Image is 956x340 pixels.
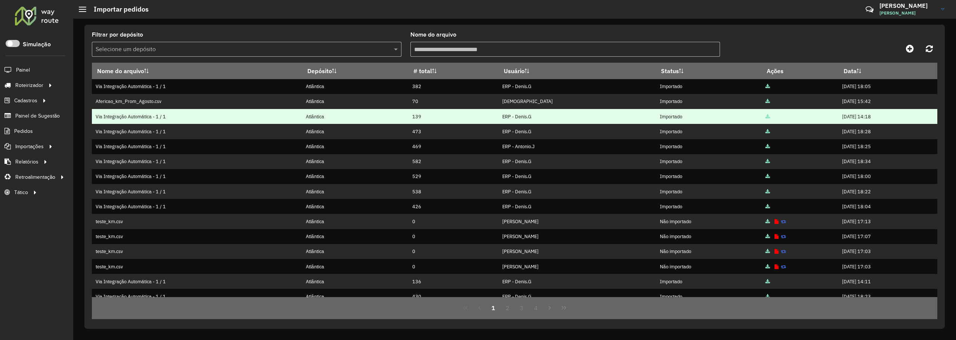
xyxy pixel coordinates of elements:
a: Arquivo completo [766,158,770,165]
td: ERP - Denis.G [499,169,656,184]
button: Last Page [557,301,571,315]
td: Importado [656,109,762,124]
th: Ações [762,63,838,79]
td: 473 [409,124,499,139]
td: 136 [409,274,499,289]
td: Não importado [656,259,762,274]
td: Atlântica [302,289,409,304]
td: [DATE] 18:22 [838,184,937,199]
td: teste_km.csv [92,229,302,244]
th: Depósito [302,63,409,79]
td: Via Integração Automática - 1 / 1 [92,289,302,304]
a: Contato Rápido [862,1,878,18]
td: 0 [409,229,499,244]
td: 430 [409,289,499,304]
a: Arquivo completo [766,263,770,270]
a: Arquivo completo [766,83,770,90]
span: Roteirizador [15,81,43,89]
td: Não importado [656,244,762,259]
td: teste_km.csv [92,244,302,259]
a: Exibir log de erros [775,218,779,225]
td: ERP - Antonio.J [499,139,656,154]
a: Arquivo completo [766,98,770,105]
a: Arquivo completo [766,143,770,150]
td: Atlântica [302,79,409,94]
td: 582 [409,154,499,169]
a: Arquivo completo [766,203,770,210]
td: Atlântica [302,214,409,229]
td: [DATE] 14:11 [838,274,937,289]
td: 0 [409,259,499,274]
td: [DATE] 17:13 [838,214,937,229]
td: [DATE] 18:25 [838,139,937,154]
td: Atlântica [302,229,409,244]
td: Via Integração Automática - 1 / 1 [92,79,302,94]
td: ERP - Denis.G [499,124,656,139]
td: [DATE] 17:03 [838,244,937,259]
td: 382 [409,79,499,94]
a: Exibir log de erros [775,233,779,240]
a: Reimportar [781,233,786,240]
td: Importado [656,79,762,94]
td: [PERSON_NAME] [499,214,656,229]
th: Usuário [499,63,656,79]
td: Atlântica [302,184,409,199]
th: # total [409,63,499,79]
td: ERP - Denis.G [499,184,656,199]
div: Críticas? Dúvidas? Elogios? Sugestões? Entre em contato conosco! [776,2,854,22]
td: [DATE] 17:03 [838,259,937,274]
td: Atlântica [302,109,409,124]
button: 4 [529,301,543,315]
td: Via Integração Automática - 1 / 1 [92,169,302,184]
td: Importado [656,274,762,289]
td: ERP - Denis.G [499,199,656,214]
td: Afericao_km_Prom_Agosto.csv [92,94,302,109]
td: Não importado [656,229,762,244]
td: [PERSON_NAME] [499,229,656,244]
a: Arquivo completo [766,278,770,285]
td: Importado [656,139,762,154]
span: Painel de Sugestão [15,112,60,120]
td: Importado [656,184,762,199]
td: [PERSON_NAME] [499,259,656,274]
td: Importado [656,154,762,169]
span: Relatórios [15,158,38,166]
td: [DATE] 18:23 [838,289,937,304]
a: Arquivo completo [766,233,770,240]
td: Via Integração Automática - 1 / 1 [92,274,302,289]
label: Nome do arquivo [410,30,456,39]
a: Arquivo completo [766,113,770,120]
h2: Importar pedidos [86,5,149,13]
a: Arquivo completo [766,128,770,135]
td: 426 [409,199,499,214]
td: teste_km.csv [92,259,302,274]
span: Importações [15,143,44,150]
td: Atlântica [302,94,409,109]
td: Atlântica [302,259,409,274]
td: [DEMOGRAPHIC_DATA] [499,94,656,109]
label: Filtrar por depósito [92,30,143,39]
label: Simulação [23,40,51,49]
span: Retroalimentação [15,173,55,181]
td: [DATE] 15:42 [838,94,937,109]
td: Atlântica [302,199,409,214]
td: [DATE] 18:05 [838,79,937,94]
td: teste_km.csv [92,214,302,229]
td: Atlântica [302,169,409,184]
td: Importado [656,289,762,304]
button: 2 [500,301,515,315]
td: ERP - Denis.G [499,109,656,124]
td: Via Integração Automática - 1 / 1 [92,139,302,154]
td: 139 [409,109,499,124]
span: Pedidos [14,127,33,135]
a: Reimportar [781,263,786,270]
td: Via Integração Automática - 1 / 1 [92,154,302,169]
span: Painel [16,66,30,74]
td: Via Integração Automática - 1 / 1 [92,184,302,199]
button: 1 [487,301,501,315]
td: Atlântica [302,154,409,169]
td: [DATE] 18:00 [838,169,937,184]
a: Exibir log de erros [775,248,779,255]
td: [DATE] 17:07 [838,229,937,244]
span: [PERSON_NAME] [879,10,935,16]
